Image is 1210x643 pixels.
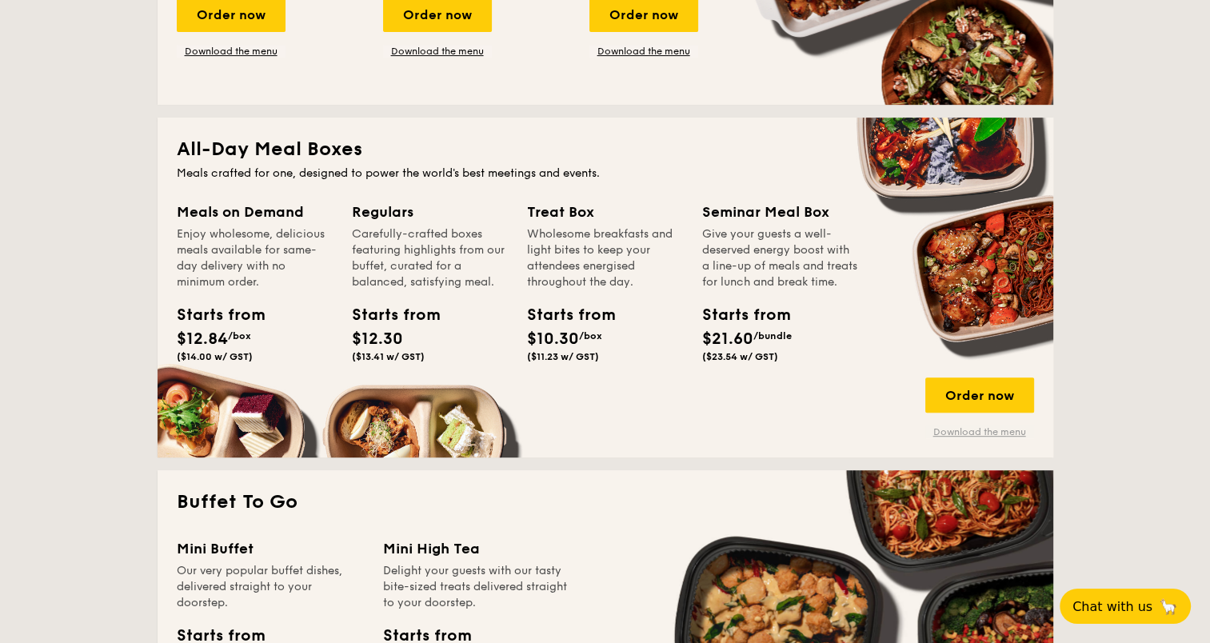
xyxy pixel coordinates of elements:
div: Our very popular buffet dishes, delivered straight to your doorstep. [177,563,364,611]
div: Enjoy wholesome, delicious meals available for same-day delivery with no minimum order. [177,226,333,290]
span: ($14.00 w/ GST) [177,351,253,362]
span: ($23.54 w/ GST) [702,351,778,362]
div: Meals on Demand [177,201,333,223]
button: Chat with us🦙 [1060,589,1191,624]
span: $21.60 [702,329,753,349]
span: Chat with us [1072,599,1152,614]
span: ($13.41 w/ GST) [352,351,425,362]
div: Mini High Tea [383,537,570,560]
span: $12.30 [352,329,403,349]
h2: Buffet To Go [177,489,1034,515]
span: /bundle [753,330,792,341]
div: Starts from [527,303,599,327]
span: /box [579,330,602,341]
div: Mini Buffet [177,537,364,560]
div: Starts from [177,303,249,327]
span: /box [228,330,251,341]
span: $10.30 [527,329,579,349]
div: Order now [925,377,1034,413]
a: Download the menu [925,425,1034,438]
div: Delight your guests with our tasty bite-sized treats delivered straight to your doorstep. [383,563,570,611]
span: $12.84 [177,329,228,349]
div: Treat Box [527,201,683,223]
div: Starts from [352,303,424,327]
h2: All-Day Meal Boxes [177,137,1034,162]
a: Download the menu [383,45,492,58]
a: Download the menu [589,45,698,58]
span: 🦙 [1159,597,1178,616]
div: Give your guests a well-deserved energy boost with a line-up of meals and treats for lunch and br... [702,226,858,290]
a: Download the menu [177,45,286,58]
div: Regulars [352,201,508,223]
div: Starts from [702,303,774,327]
div: Wholesome breakfasts and light bites to keep your attendees energised throughout the day. [527,226,683,290]
div: Meals crafted for one, designed to power the world's best meetings and events. [177,166,1034,182]
div: Carefully-crafted boxes featuring highlights from our buffet, curated for a balanced, satisfying ... [352,226,508,290]
div: Seminar Meal Box [702,201,858,223]
span: ($11.23 w/ GST) [527,351,599,362]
